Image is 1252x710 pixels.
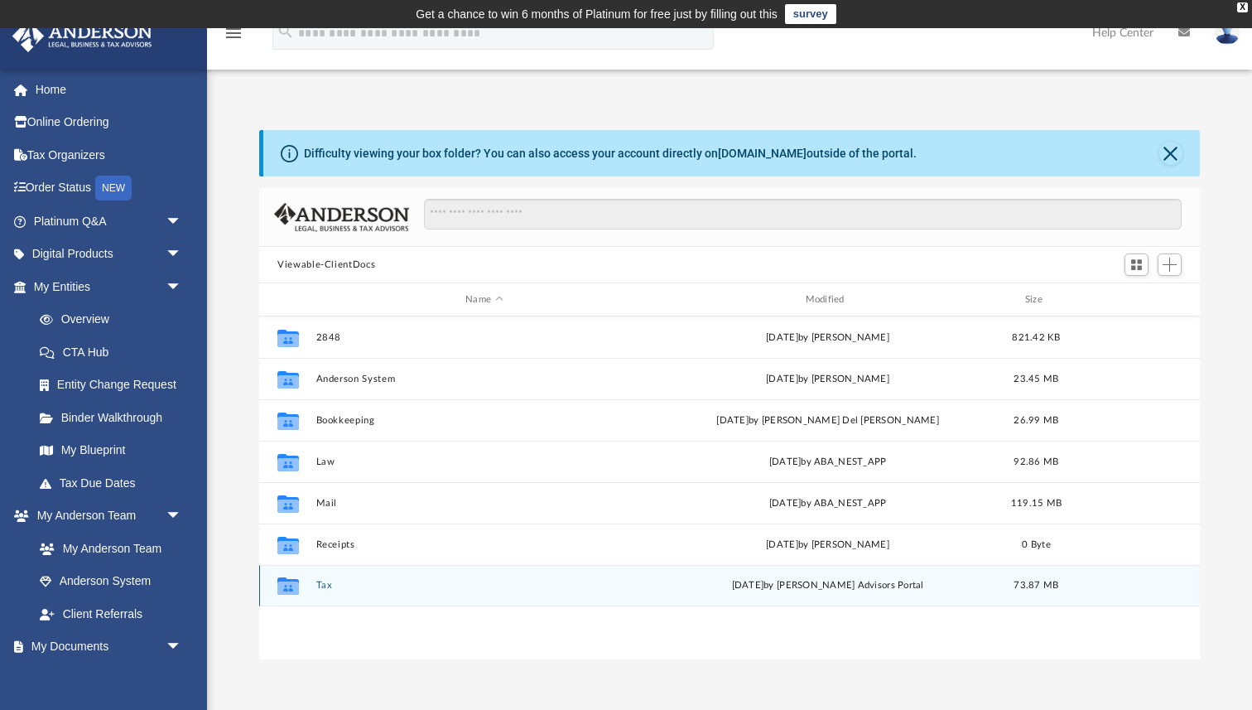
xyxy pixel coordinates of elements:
div: [DATE] by [PERSON_NAME] [660,372,996,387]
button: 2848 [316,332,652,343]
span: 119.15 MB [1011,499,1062,508]
span: 92.86 MB [1014,457,1059,466]
a: Tax Due Dates [23,466,207,500]
span: arrow_drop_down [166,270,199,304]
div: [DATE] by ABA_NEST_APP [660,455,996,470]
i: menu [224,23,243,43]
i: search [277,22,295,41]
button: Receipts [316,539,652,550]
span: 0 Byte [1022,540,1051,549]
span: arrow_drop_down [166,500,199,534]
a: My Anderson Teamarrow_drop_down [12,500,199,533]
button: Switch to Grid View [1124,254,1149,277]
a: My Blueprint [23,434,199,467]
input: Search files and folders [424,199,1182,230]
img: User Pic [1215,21,1240,45]
button: Bookkeeping [316,415,652,426]
a: Tax Organizers [12,138,207,171]
span: arrow_drop_down [166,238,199,272]
a: survey [785,4,836,24]
button: Add [1158,254,1182,277]
div: close [1237,2,1248,12]
button: Law [316,456,652,467]
button: Anderson System [316,374,652,384]
a: Order StatusNEW [12,171,207,205]
div: Name [315,292,652,307]
a: Digital Productsarrow_drop_down [12,238,207,271]
a: Entity Change Request [23,369,207,402]
span: 73.87 MB [1014,581,1059,590]
div: id [1076,292,1192,307]
button: Tax [316,580,652,591]
a: [DOMAIN_NAME] [718,147,807,160]
a: My Documentsarrow_drop_down [12,630,199,664]
span: arrow_drop_down [166,205,199,239]
div: Modified [659,292,996,307]
button: Viewable-ClientDocs [277,258,375,273]
button: Close [1159,142,1182,165]
span: 821.42 KB [1012,333,1060,342]
a: CTA Hub [23,336,207,369]
div: id [267,292,308,307]
a: Home [12,73,207,106]
a: My Anderson Team [23,532,190,565]
a: Anderson System [23,565,199,598]
span: arrow_drop_down [166,630,199,664]
a: My Entitiesarrow_drop_down [12,270,207,303]
span: 26.99 MB [1014,416,1059,425]
a: Platinum Q&Aarrow_drop_down [12,205,207,238]
div: Size [1004,292,1070,307]
a: Overview [23,303,207,336]
a: menu [224,31,243,43]
div: [DATE] by ABA_NEST_APP [660,496,996,511]
a: Client Referrals [23,597,199,630]
div: Difficulty viewing your box folder? You can also access your account directly on outside of the p... [304,145,917,162]
button: Mail [316,498,652,509]
div: Get a chance to win 6 months of Platinum for free just by filling out this [416,4,778,24]
div: [DATE] by [PERSON_NAME] Del [PERSON_NAME] [660,413,996,428]
span: 23.45 MB [1014,374,1059,384]
div: [DATE] by [PERSON_NAME] [660,538,996,553]
div: NEW [95,176,132,200]
a: Online Ordering [12,106,207,139]
img: Anderson Advisors Platinum Portal [7,20,157,52]
div: grid [259,316,1200,660]
a: Binder Walkthrough [23,401,207,434]
div: [DATE] by [PERSON_NAME] Advisors Portal [660,578,996,593]
div: [DATE] by [PERSON_NAME] [660,331,996,345]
